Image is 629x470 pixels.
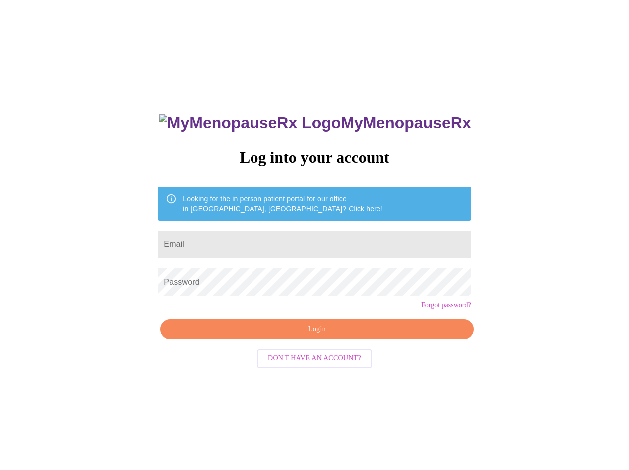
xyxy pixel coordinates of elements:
[158,148,471,167] h3: Log into your account
[254,353,375,362] a: Don't have an account?
[172,323,462,336] span: Login
[421,301,471,309] a: Forgot password?
[183,190,382,218] div: Looking for the in person patient portal for our office in [GEOGRAPHIC_DATA], [GEOGRAPHIC_DATA]?
[159,114,341,132] img: MyMenopauseRx Logo
[349,205,382,213] a: Click here!
[268,352,361,365] span: Don't have an account?
[257,349,372,368] button: Don't have an account?
[159,114,471,132] h3: MyMenopauseRx
[160,319,473,340] button: Login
